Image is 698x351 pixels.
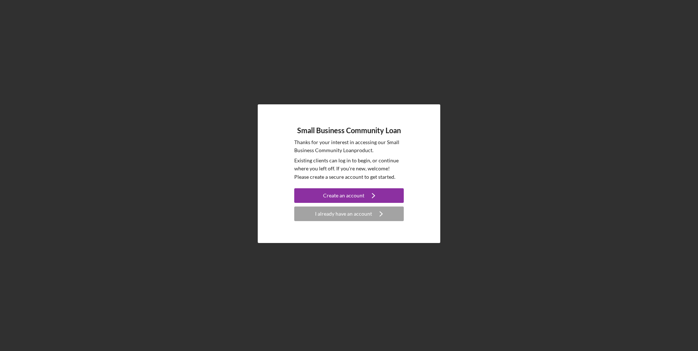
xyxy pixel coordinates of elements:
[294,138,404,155] p: Thanks for your interest in accessing our Small Business Community Loan product.
[294,207,404,221] button: I already have an account
[323,188,364,203] div: Create an account
[315,207,372,221] div: I already have an account
[294,188,404,205] a: Create an account
[294,157,404,181] p: Existing clients can log in to begin, or continue where you left off. If you're new, welcome! Ple...
[297,126,401,135] h4: Small Business Community Loan
[294,188,404,203] button: Create an account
